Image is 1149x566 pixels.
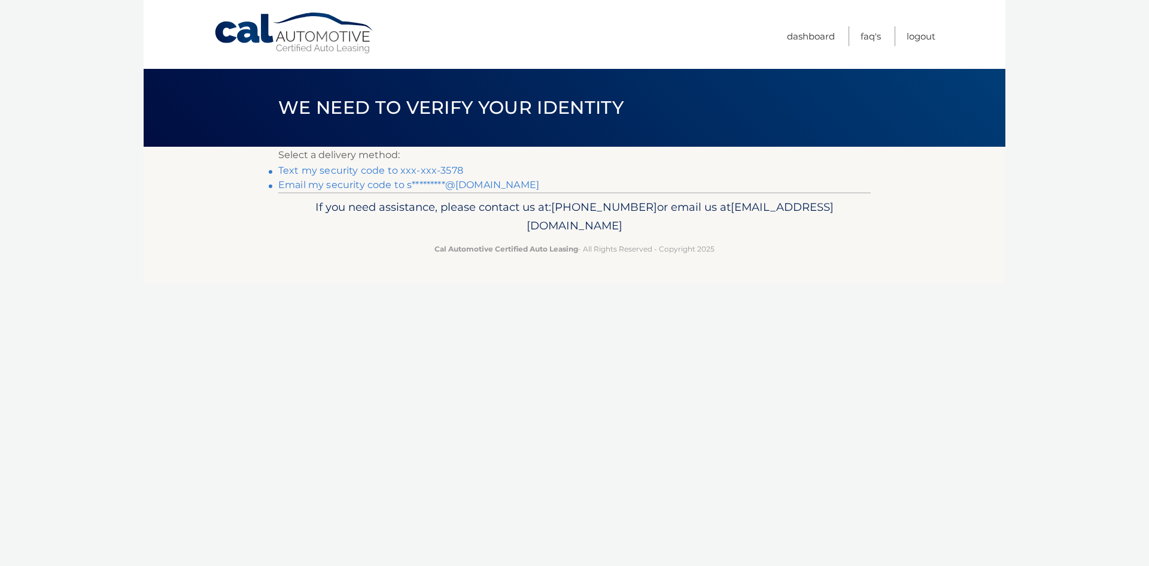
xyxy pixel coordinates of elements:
[551,200,657,214] span: [PHONE_NUMBER]
[861,26,881,46] a: FAQ's
[214,12,375,55] a: Cal Automotive
[278,147,871,164] p: Select a delivery method:
[278,165,463,176] a: Text my security code to xxx-xxx-3578
[907,26,935,46] a: Logout
[286,243,863,255] p: - All Rights Reserved - Copyright 2025
[278,179,539,190] a: Email my security code to s*********@[DOMAIN_NAME]
[787,26,835,46] a: Dashboard
[286,198,863,236] p: If you need assistance, please contact us at: or email us at
[434,244,578,253] strong: Cal Automotive Certified Auto Leasing
[278,96,624,119] span: We need to verify your identity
